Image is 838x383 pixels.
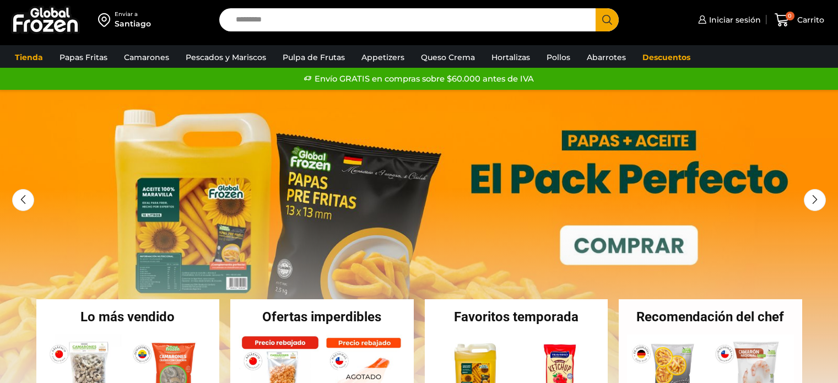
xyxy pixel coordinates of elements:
[581,47,631,68] a: Abarrotes
[486,47,536,68] a: Hortalizas
[115,10,151,18] div: Enviar a
[118,47,175,68] a: Camarones
[277,47,350,68] a: Pulpa de Frutas
[9,47,48,68] a: Tienda
[695,9,761,31] a: Iniciar sesión
[772,7,827,33] a: 0 Carrito
[180,47,272,68] a: Pescados y Mariscos
[794,14,824,25] span: Carrito
[230,310,414,323] h2: Ofertas imperdibles
[12,189,34,211] div: Previous slide
[98,10,115,29] img: address-field-icon.svg
[356,47,410,68] a: Appetizers
[637,47,696,68] a: Descuentos
[36,310,220,323] h2: Lo más vendido
[786,12,794,20] span: 0
[619,310,802,323] h2: Recomendación del chef
[115,18,151,29] div: Santiago
[804,189,826,211] div: Next slide
[425,310,608,323] h2: Favoritos temporada
[596,8,619,31] button: Search button
[541,47,576,68] a: Pollos
[706,14,761,25] span: Iniciar sesión
[415,47,480,68] a: Queso Crema
[54,47,113,68] a: Papas Fritas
